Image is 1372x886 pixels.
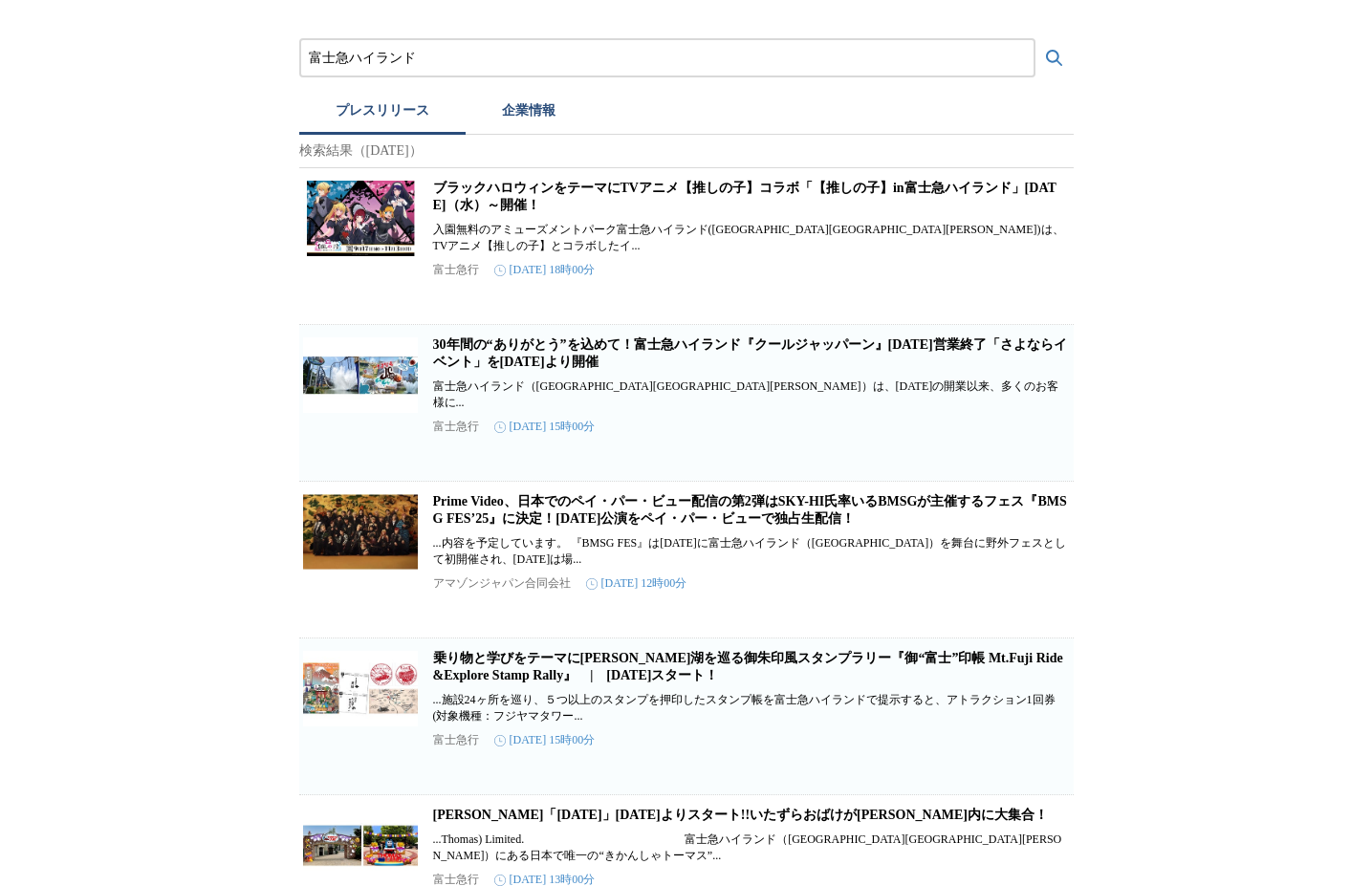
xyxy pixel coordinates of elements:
button: プレスリリース [299,93,466,135]
time: [DATE] 18時00分 [494,262,596,278]
p: 富士急ハイランド（[GEOGRAPHIC_DATA][GEOGRAPHIC_DATA][PERSON_NAME]）は、[DATE]の開業以来、多くのお客様に... [433,378,1070,411]
p: 検索結果（[DATE]） [299,135,1074,168]
img: Prime Video、日本でのペイ・パー・ビュー配信の第2弾はSKY-HI氏率いるBMSGが主催するフェス『BMSG FES’25』に決定！9月28日（日）公演をペイ・パー・ビューで独占生配信！ [303,493,418,570]
button: 検索する [1035,39,1074,77]
a: Prime Video、日本でのペイ・パー・ビュー配信の第2弾はSKY-HI氏率いるBMSGが主催するフェス『BMSG FES’25』に決定！[DATE]公演をペイ・パー・ビューで独占生配信！ [433,494,1067,526]
a: 30年間の“ありがとう”を込めて！富士急ハイランド『クールジャッパーン』[DATE]営業終了「さよならイベント」を[DATE]より開催 [433,337,1067,369]
a: [PERSON_NAME]「[DATE]」[DATE]よりスタート!!いたずらおばけが[PERSON_NAME]内に大集合！ [433,808,1048,822]
p: 富士急行 [433,732,479,748]
input: プレスリリースおよび企業を検索する [309,48,1026,69]
img: ブラックハロウィンをテーマにTVアニメ【推しの子】コラボ「【推しの子】in富士急ハイランド」2025年9月17日（水）～開催！ [303,180,418,256]
p: ...Thomas) Limited. 富士急ハイランド（[GEOGRAPHIC_DATA][GEOGRAPHIC_DATA][PERSON_NAME]）にある日本で唯一の“きかんしゃトーマス”... [433,832,1070,864]
p: 富士急行 [433,419,479,435]
button: 企業情報 [466,93,592,135]
time: [DATE] 12時00分 [586,575,687,592]
p: 入園無料のアミューズメントパーク富士急ハイランド([GEOGRAPHIC_DATA][GEOGRAPHIC_DATA][PERSON_NAME])は、TVアニメ【推しの子】とコラボしたイ... [433,222,1070,254]
p: アマゾンジャパン合同会社 [433,575,571,592]
a: ブラックハロウィンをテーマにTVアニメ【推しの子】コラボ「【推しの子】in富士急ハイランド」[DATE]（水）～開催！ [433,181,1056,212]
img: トーマスランド「HALLOWEEN 2025」9月20日(土)よりスタート!!いたずらおばけがトーマスランド内に大集合！ [303,807,418,883]
img: 30年間の“ありがとう”を込めて！富士急ハイランド『クールジャッパーン』10/13(月)営業終了「さよならイベント」を9/13(土)より開催 [303,336,418,413]
a: 乗り物と学びをテーマに[PERSON_NAME]湖を巡る御朱印風スタンプラリー『御“富士”印帳 Mt.Fuji Ride&Explore Stamp Rally』 | [DATE]スタート！ [433,651,1063,682]
p: 富士急行 [433,262,479,278]
time: [DATE] 15時00分 [494,419,596,435]
time: [DATE] 15時00分 [494,732,596,748]
p: ...施設24ヶ所を巡り、５つ以上のスタンプを押印したスタンプ帳を富士急ハイランドで提示すると、アトラクション1回券(対象機種：フジヤマタワー... [433,692,1070,724]
p: ...内容を予定しています。 『BMSG FES』は[DATE]に富士急ハイランド（[GEOGRAPHIC_DATA]）を舞台に野外フェスとして初開催され、[DATE]は場... [433,535,1070,568]
img: 乗り物と学びをテーマに富士五湖を巡る御朱印風スタンプラリー『御“富士”印帳 Mt.Fuji Ride&Explore Stamp Rally』 | 2025年9月1日(月)スタート！ [303,650,418,726]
